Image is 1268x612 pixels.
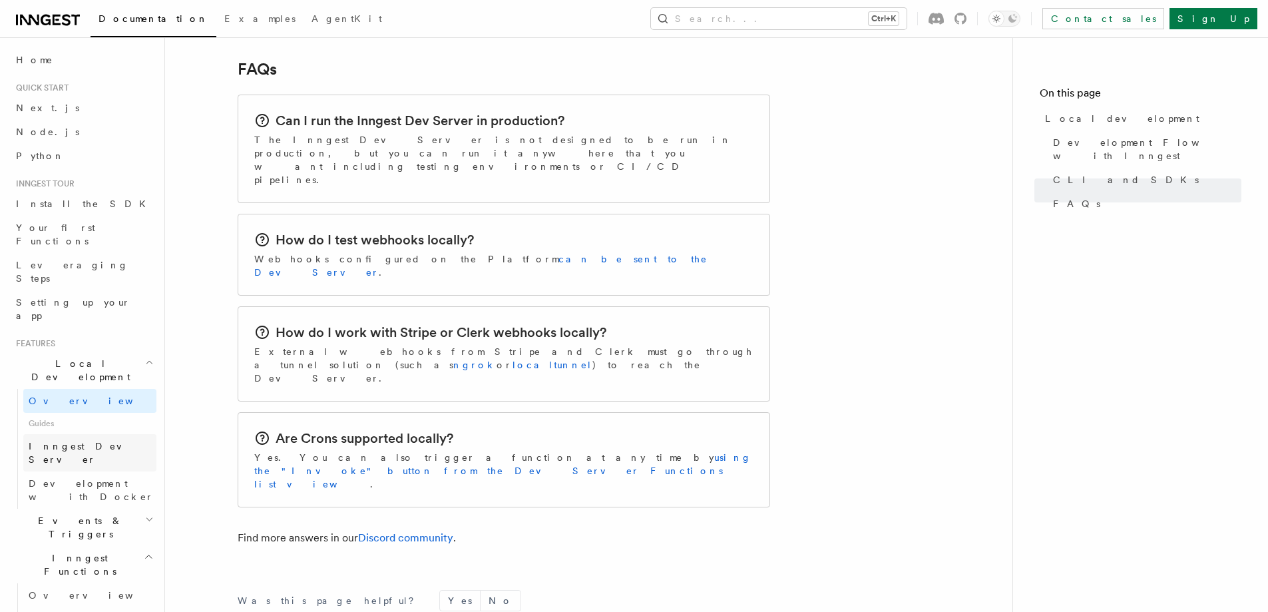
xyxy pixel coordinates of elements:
[481,591,521,611] button: No
[23,583,156,607] a: Overview
[23,471,156,509] a: Development with Docker
[16,53,53,67] span: Home
[16,222,95,246] span: Your first Functions
[11,192,156,216] a: Install the SDK
[1053,173,1199,186] span: CLI and SDKs
[11,514,145,541] span: Events & Triggers
[1053,136,1241,162] span: Development Flow with Inngest
[11,338,55,349] span: Features
[312,13,382,24] span: AgentKit
[238,594,423,607] p: Was this page helpful?
[29,396,166,406] span: Overview
[11,96,156,120] a: Next.js
[238,60,277,79] a: FAQs
[16,151,65,161] span: Python
[16,297,130,321] span: Setting up your app
[11,551,144,578] span: Inngest Functions
[29,478,154,502] span: Development with Docker
[254,252,753,279] p: Webhooks configured on the Platform .
[304,4,390,36] a: AgentKit
[513,360,592,370] a: localtunnel
[651,8,907,29] button: Search...Ctrl+K
[16,127,79,137] span: Node.js
[1040,85,1241,107] h4: On this page
[1048,168,1241,192] a: CLI and SDKs
[1042,8,1164,29] a: Contact sales
[276,230,474,249] h2: How do I test webhooks locally?
[1045,112,1199,125] span: Local development
[276,111,564,130] h2: Can I run the Inngest Dev Server in production?
[358,531,453,544] a: Discord community
[23,434,156,471] a: Inngest Dev Server
[1048,192,1241,216] a: FAQs
[11,83,69,93] span: Quick start
[869,12,899,25] kbd: Ctrl+K
[254,254,708,278] a: can be sent to the Dev Server
[29,441,142,465] span: Inngest Dev Server
[11,216,156,253] a: Your first Functions
[11,389,156,509] div: Local Development
[224,13,296,24] span: Examples
[254,451,753,491] p: Yes. You can also trigger a function at any time by .
[11,48,156,72] a: Home
[11,352,156,389] button: Local Development
[453,360,497,370] a: ngrok
[23,413,156,434] span: Guides
[238,529,770,547] p: Find more answers in our .
[11,253,156,290] a: Leveraging Steps
[276,429,453,448] h2: Are Crons supported locally?
[254,452,751,489] a: using the "Invoke" button from the Dev Server Functions list view
[254,345,753,385] p: External webhooks from Stripe and Clerk must go through a tunnel solution (such as or ) to reach ...
[1053,197,1100,210] span: FAQs
[11,120,156,144] a: Node.js
[988,11,1020,27] button: Toggle dark mode
[16,260,128,284] span: Leveraging Steps
[1169,8,1257,29] a: Sign Up
[99,13,208,24] span: Documentation
[440,591,480,611] button: Yes
[16,103,79,113] span: Next.js
[254,133,753,186] p: The Inngest Dev Server is not designed to be run in production, but you can run it anywhere that ...
[23,389,156,413] a: Overview
[11,357,145,384] span: Local Development
[1040,107,1241,131] a: Local development
[1048,131,1241,168] a: Development Flow with Inngest
[11,178,75,189] span: Inngest tour
[16,198,154,209] span: Install the SDK
[216,4,304,36] a: Examples
[29,590,166,601] span: Overview
[91,4,216,37] a: Documentation
[11,546,156,583] button: Inngest Functions
[11,144,156,168] a: Python
[276,323,606,342] h2: How do I work with Stripe or Clerk webhooks locally?
[11,509,156,546] button: Events & Triggers
[11,290,156,328] a: Setting up your app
